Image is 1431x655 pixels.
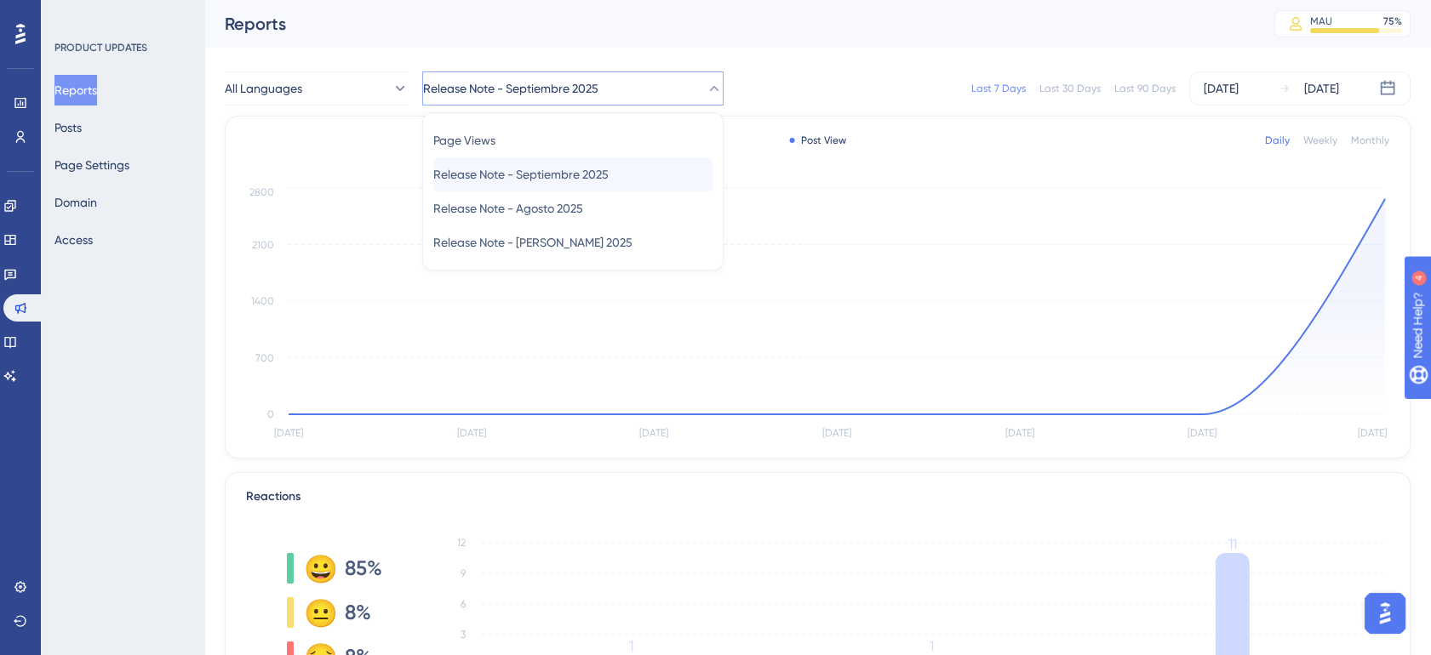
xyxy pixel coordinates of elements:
button: Release Note - Agosto 2025 [433,191,713,225]
tspan: 6 [461,598,466,610]
button: All Languages [225,71,409,105]
tspan: 12 [457,537,466,549]
button: Reports [54,75,97,105]
button: Access [54,225,93,255]
button: Page Settings [54,150,129,180]
button: Page Views [433,123,713,157]
tspan: 2100 [252,239,274,251]
tspan: [DATE] [639,427,668,439]
div: PRODUCT UPDATES [54,41,147,54]
button: Posts [54,112,82,143]
div: Reports [225,12,1232,36]
tspan: 11 [1228,536,1237,552]
span: Need Help? [40,4,106,25]
tspan: [DATE] [1005,427,1034,439]
div: Weekly [1303,134,1337,147]
button: Domain [54,187,97,218]
tspan: [DATE] [274,427,303,439]
span: Release Note - Septiembre 2025 [423,78,598,99]
div: 75 % [1383,14,1402,28]
tspan: 3 [461,629,466,641]
tspan: [DATE] [1358,427,1387,439]
div: Last 7 Days [971,82,1026,95]
tspan: [DATE] [822,427,851,439]
tspan: [DATE] [457,427,486,439]
iframe: UserGuiding AI Assistant Launcher [1359,588,1411,639]
div: Daily [1265,134,1290,147]
button: Release Note - [PERSON_NAME] 2025 [433,225,713,259]
span: Release Note - [PERSON_NAME] 2025 [433,232,633,253]
tspan: 0 [267,408,274,420]
div: 4 [118,9,123,22]
button: Release Note - Septiembre 2025 [433,157,713,191]
tspan: 700 [255,352,274,364]
button: Release Note - Septiembre 2025 [422,71,724,105]
span: Release Note - Septiembre 2025 [433,164,609,185]
div: Last 30 Days [1039,82,1101,95]
div: 😐 [304,599,331,626]
div: [DATE] [1204,78,1239,99]
tspan: 1 [930,638,934,654]
tspan: 9 [461,567,466,579]
div: Last 90 Days [1114,82,1176,95]
div: 😀 [304,555,331,582]
tspan: 1 [629,638,633,654]
span: Page Views [433,130,495,151]
div: MAU [1310,14,1332,28]
span: 85% [345,555,382,582]
tspan: 1400 [251,295,274,307]
div: [DATE] [1304,78,1339,99]
tspan: 2800 [249,186,274,198]
div: Post View [789,134,846,147]
tspan: [DATE] [1188,427,1216,439]
span: All Languages [225,78,302,99]
span: Release Note - Agosto 2025 [433,198,583,219]
div: Reactions [246,487,1389,507]
span: 8% [345,599,371,626]
div: Monthly [1351,134,1389,147]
